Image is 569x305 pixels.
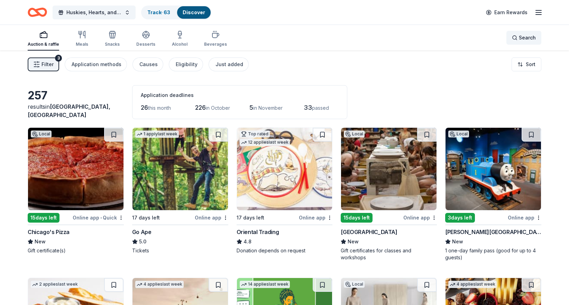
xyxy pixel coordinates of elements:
span: in [28,103,110,118]
div: Auction & raffle [28,42,59,47]
div: 3 [55,55,62,62]
span: passed [312,105,329,111]
div: [PERSON_NAME][GEOGRAPHIC_DATA] [445,228,541,236]
div: Causes [139,60,158,69]
div: 257 [28,89,124,102]
span: • [100,215,102,221]
div: 17 days left [132,214,160,222]
div: Local [344,281,365,288]
div: Desserts [136,42,155,47]
button: Search [506,31,541,45]
div: Online app [508,213,541,222]
div: Go Ape [132,228,152,236]
a: Image for Chicago's PizzaLocal15days leftOnline app•QuickChicago's PizzaNewGift certificate(s) [28,127,124,254]
div: Application deadlines [141,91,339,99]
button: Track· 63Discover [141,6,211,19]
a: Track· 63 [147,9,170,15]
a: Home [28,4,47,20]
span: 5 [249,104,253,111]
div: Oriental Trading [237,228,279,236]
div: 2 applies last week [31,281,79,288]
img: Image for Kohl Children's Museum [446,128,541,210]
div: Gift certificate(s) [28,247,124,254]
img: Image for Chicago's Pizza [28,128,123,210]
span: New [348,237,359,246]
span: this month [148,105,171,111]
span: New [452,237,463,246]
img: Image for Go Ape [132,128,228,210]
a: Discover [183,9,205,15]
div: 17 days left [237,214,264,222]
div: Donation depends on request [237,247,333,254]
button: Auction & raffle [28,28,59,51]
div: Online app Quick [73,213,124,222]
span: Filter [42,60,54,69]
button: Beverages [204,28,227,51]
div: Meals [76,42,88,47]
div: Top rated [240,131,270,137]
div: 4 applies last week [135,281,184,288]
a: Image for Lillstreet Art CenterLocal15days leftOnline app[GEOGRAPHIC_DATA]NewGift certificates fo... [341,127,437,261]
div: 1 apply last week [135,131,179,138]
span: Search [519,34,536,42]
div: 4 applies last week [448,281,497,288]
span: 4.8 [244,237,251,246]
div: 15 days left [28,213,59,223]
span: Huskies, Hearts, and High Stakes [66,8,122,17]
div: Eligibility [176,60,198,69]
div: Gift certificates for classes and workshops [341,247,437,261]
div: 12 applies last week [240,139,290,146]
div: 14 applies last week [240,281,290,288]
button: Eligibility [169,57,203,71]
span: Sort [526,60,535,69]
span: in November [253,105,283,111]
span: 5.0 [139,237,146,246]
a: Earn Rewards [482,6,532,19]
button: Sort [512,57,541,71]
button: Meals [76,28,88,51]
img: Image for Oriental Trading [237,128,332,210]
button: Alcohol [172,28,187,51]
div: results [28,102,124,119]
div: Local [344,131,365,137]
div: Alcohol [172,42,187,47]
button: Filter3 [28,57,59,71]
div: Just added [215,60,243,69]
button: Snacks [105,28,120,51]
div: Online app [403,213,437,222]
span: 26 [141,104,148,111]
div: Local [31,131,52,137]
div: Tickets [132,247,228,254]
div: Chicago's Pizza [28,228,70,236]
div: Online app [299,213,332,222]
span: 226 [195,104,206,111]
button: Application methods [65,57,127,71]
button: Just added [209,57,249,71]
button: Huskies, Hearts, and High Stakes [53,6,136,19]
div: 1 one-day family pass (good for up to 4 guests) [445,247,541,261]
div: Application methods [72,60,121,69]
div: 3 days left [445,213,475,223]
div: [GEOGRAPHIC_DATA] [341,228,397,236]
a: Image for Oriental TradingTop rated12 applieslast week17 days leftOnline appOriental Trading4.8Do... [237,127,333,254]
span: New [35,237,46,246]
div: Beverages [204,42,227,47]
div: Snacks [105,42,120,47]
span: in October [206,105,230,111]
div: Online app [195,213,228,222]
span: 33 [304,104,312,111]
div: Local [448,131,469,137]
img: Image for Lillstreet Art Center [341,128,437,210]
div: 15 days left [341,213,373,223]
a: Image for Go Ape1 applylast week17 days leftOnline appGo Ape5.0Tickets [132,127,228,254]
button: Causes [132,57,163,71]
a: Image for Kohl Children's MuseumLocal3days leftOnline app[PERSON_NAME][GEOGRAPHIC_DATA]New1 one-d... [445,127,541,261]
span: [GEOGRAPHIC_DATA], [GEOGRAPHIC_DATA] [28,103,110,118]
button: Desserts [136,28,155,51]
